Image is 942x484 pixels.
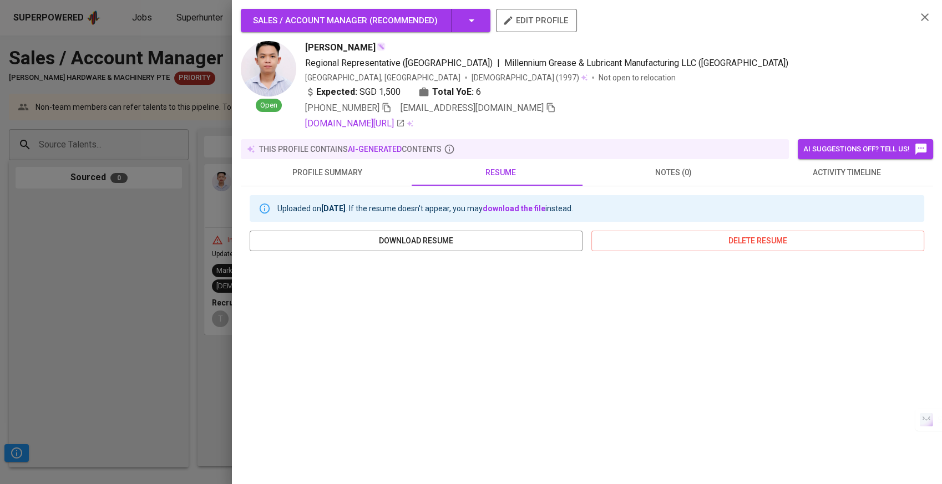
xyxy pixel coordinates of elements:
[377,42,386,51] img: magic_wand.svg
[253,16,438,26] span: Sales / Account Manager ( Recommended )
[483,204,545,213] a: download the file
[305,85,401,99] div: SGD 1,500
[472,72,556,83] span: [DEMOGRAPHIC_DATA]
[259,234,574,248] span: download resume
[798,139,933,159] button: AI suggestions off? Tell us!
[496,9,577,32] button: edit profile
[305,103,379,113] span: [PHONE_NUMBER]
[803,142,928,156] span: AI suggestions off? Tell us!
[241,9,490,32] button: Sales / Account Manager (Recommended)
[316,85,357,99] b: Expected:
[600,234,915,248] span: delete resume
[256,100,282,111] span: Open
[250,231,583,251] button: download resume
[476,85,481,99] span: 6
[472,72,588,83] div: (1997)
[241,41,296,96] img: 2635f571c7fde655806f4e8efe18ce4c.jpg
[496,16,577,24] a: edit profile
[594,166,753,180] span: notes (0)
[247,166,407,180] span: profile summary
[591,231,924,251] button: delete resume
[505,13,568,28] span: edit profile
[421,166,580,180] span: resume
[305,72,460,83] div: [GEOGRAPHIC_DATA], [GEOGRAPHIC_DATA]
[259,144,442,155] p: this profile contains contents
[305,58,493,68] span: Regional Representative ([GEOGRAPHIC_DATA])
[497,57,500,70] span: |
[767,166,926,180] span: activity timeline
[305,41,376,54] span: [PERSON_NAME]
[348,145,402,154] span: AI-generated
[599,72,676,83] p: Not open to relocation
[321,204,346,213] b: [DATE]
[401,103,544,113] span: [EMAIL_ADDRESS][DOMAIN_NAME]
[277,198,573,218] div: Uploaded on . If the resume doesn't appear, you may instead.
[305,117,405,130] a: [DOMAIN_NAME][URL]
[504,58,788,68] span: Millennium Grease & Lubricant Manufacturing LLC ([GEOGRAPHIC_DATA])
[432,85,474,99] b: Total YoE:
